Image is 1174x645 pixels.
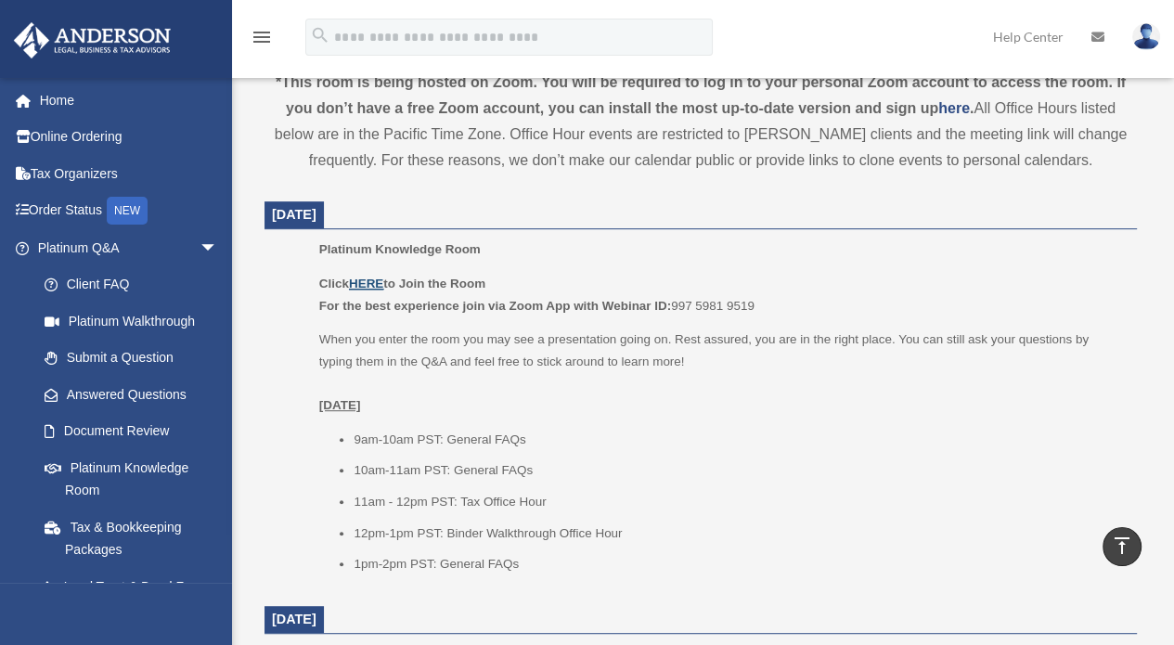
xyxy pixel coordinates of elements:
[349,277,383,290] a: HERE
[13,192,246,230] a: Order StatusNEW
[354,459,1124,482] li: 10am-11am PST: General FAQs
[310,25,330,45] i: search
[107,197,148,225] div: NEW
[1103,527,1142,566] a: vertical_align_top
[26,376,246,413] a: Answered Questions
[26,509,246,568] a: Tax & Bookkeeping Packages
[8,22,176,58] img: Anderson Advisors Platinum Portal
[970,100,974,116] strong: .
[26,266,246,303] a: Client FAQ
[26,568,246,605] a: Land Trust & Deed Forum
[319,273,1124,316] p: 997 5981 9519
[354,553,1124,575] li: 1pm-2pm PST: General FAQs
[1132,23,1160,50] img: User Pic
[13,119,246,156] a: Online Ordering
[26,413,246,450] a: Document Review
[272,612,316,626] span: [DATE]
[26,340,246,377] a: Submit a Question
[13,155,246,192] a: Tax Organizers
[319,329,1124,416] p: When you enter the room you may see a presentation going on. Rest assured, you are in the right p...
[13,82,246,119] a: Home
[319,398,361,412] u: [DATE]
[938,100,970,116] a: here
[319,299,671,313] b: For the best experience join via Zoom App with Webinar ID:
[319,242,481,256] span: Platinum Knowledge Room
[1111,535,1133,557] i: vertical_align_top
[251,26,273,48] i: menu
[26,449,237,509] a: Platinum Knowledge Room
[26,303,246,340] a: Platinum Walkthrough
[200,229,237,267] span: arrow_drop_down
[354,491,1124,513] li: 11am - 12pm PST: Tax Office Hour
[354,522,1124,545] li: 12pm-1pm PST: Binder Walkthrough Office Hour
[354,429,1124,451] li: 9am-10am PST: General FAQs
[264,70,1137,174] div: All Office Hours listed below are in the Pacific Time Zone. Office Hour events are restricted to ...
[251,32,273,48] a: menu
[272,207,316,222] span: [DATE]
[319,277,485,290] b: Click to Join the Room
[13,229,246,266] a: Platinum Q&Aarrow_drop_down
